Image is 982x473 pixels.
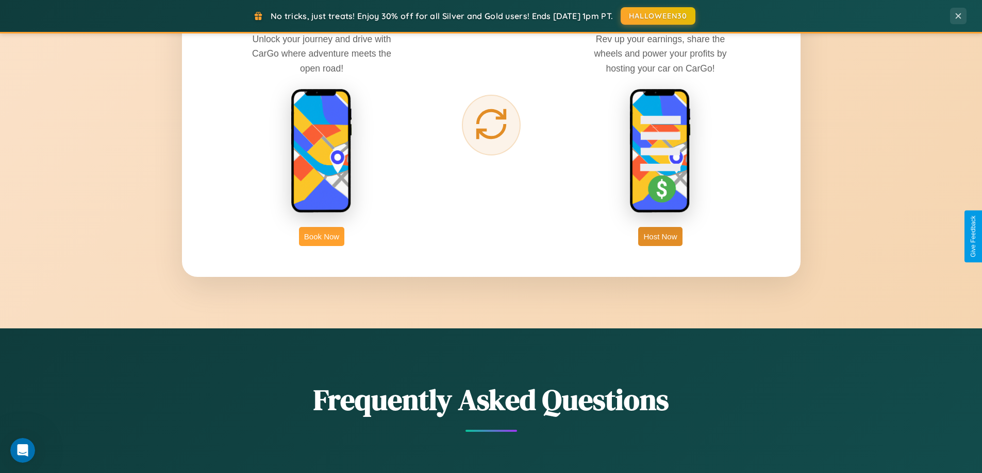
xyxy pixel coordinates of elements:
span: No tricks, just treats! Enjoy 30% off for all Silver and Gold users! Ends [DATE] 1pm PT. [271,11,613,21]
img: host phone [629,89,691,214]
img: rent phone [291,89,353,214]
div: Give Feedback [970,216,977,257]
iframe: Intercom live chat [10,438,35,463]
button: Book Now [299,227,344,246]
h2: Frequently Asked Questions [182,380,801,419]
p: Rev up your earnings, share the wheels and power your profits by hosting your car on CarGo! [583,32,738,75]
button: HALLOWEEN30 [621,7,695,25]
button: Host Now [638,227,682,246]
p: Unlock your journey and drive with CarGo where adventure meets the open road! [244,32,399,75]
